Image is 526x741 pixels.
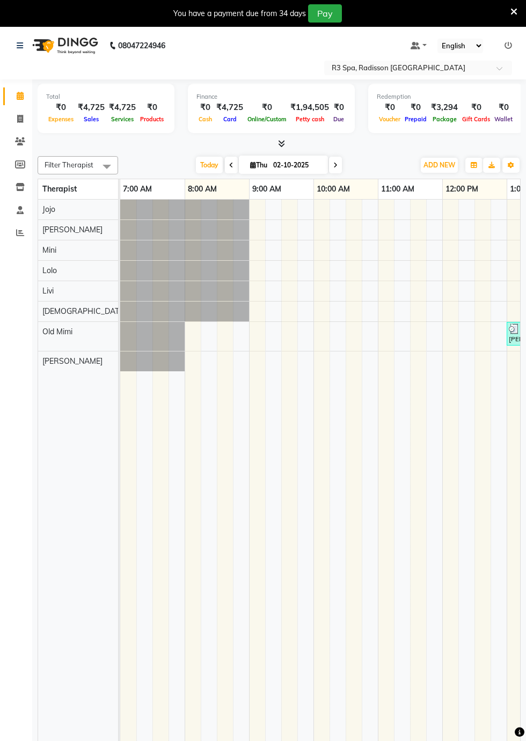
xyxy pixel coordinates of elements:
[221,115,239,123] span: Card
[120,181,155,197] a: 7:00 AM
[42,266,57,275] span: Lolo
[460,115,492,123] span: Gift Cards
[429,101,460,114] div: ₹3,294
[138,115,166,123] span: Products
[196,157,223,173] span: Today
[308,4,342,23] button: Pay
[460,101,492,114] div: ₹0
[430,115,459,123] span: Package
[314,181,353,197] a: 10:00 AM
[138,101,166,114] div: ₹0
[27,31,101,61] img: logo
[245,101,288,114] div: ₹0
[196,115,214,123] span: Cash
[421,158,458,173] button: ADD NEW
[403,101,429,114] div: ₹0
[378,181,417,197] a: 11:00 AM
[46,115,76,123] span: Expenses
[377,101,403,114] div: ₹0
[42,286,54,296] span: Livi
[42,306,126,316] span: [DEMOGRAPHIC_DATA]
[196,92,346,101] div: Finance
[196,101,214,114] div: ₹0
[82,115,101,123] span: Sales
[173,8,306,19] div: You have a payment due from 34 days
[492,115,515,123] span: Wallet
[377,115,403,123] span: Voucher
[270,157,324,173] input: 2025-10-02
[377,92,515,101] div: Redemption
[42,356,103,366] span: [PERSON_NAME]
[443,181,481,197] a: 12:00 PM
[42,245,56,255] span: Mini
[109,115,136,123] span: Services
[107,101,138,114] div: ₹4,725
[288,101,331,114] div: ₹1,94,505
[118,31,165,61] b: 08047224946
[492,101,515,114] div: ₹0
[331,115,346,123] span: Due
[42,184,77,194] span: Therapist
[42,204,55,214] span: Jojo
[46,101,76,114] div: ₹0
[46,92,166,101] div: Total
[185,181,220,197] a: 8:00 AM
[423,161,455,169] span: ADD NEW
[250,181,284,197] a: 9:00 AM
[76,101,107,114] div: ₹4,725
[247,161,270,169] span: Thu
[294,115,326,123] span: Petty cash
[245,115,288,123] span: Online/Custom
[403,115,429,123] span: Prepaid
[42,225,103,234] span: [PERSON_NAME]
[42,327,72,336] span: Old Mimi
[214,101,245,114] div: ₹4,725
[45,160,93,169] span: Filter Therapist
[331,101,346,114] div: ₹0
